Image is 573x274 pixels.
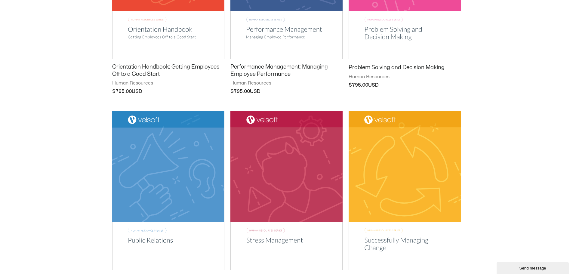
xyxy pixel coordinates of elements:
[349,111,461,270] img: Successfully Managing Change
[112,80,224,86] span: Human Resources
[349,83,352,88] span: $
[230,89,250,94] bdi: 795.00
[230,89,234,94] span: $
[230,80,343,86] span: Human Resources
[349,64,461,71] h2: Problem Solving and Decision Making
[230,63,343,78] h2: Performance Management: Managing Employee Performance
[349,64,461,74] a: Problem Solving and Decision Making
[112,89,132,94] bdi: 795.00
[497,261,570,274] iframe: chat widget
[112,89,116,94] span: $
[230,111,343,270] img: Stress Management Training Materials - Facilitator Kit
[349,74,461,80] span: Human Resources
[112,63,224,78] h2: Orientation Handbook: Getting Employees Off to a Good Start
[230,63,343,80] a: Performance Management: Managing Employee Performance
[112,63,224,80] a: Orientation Handbook: Getting Employees Off to a Good Start
[349,83,368,88] bdi: 795.00
[112,111,224,270] img: Public Relations Boot Camp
